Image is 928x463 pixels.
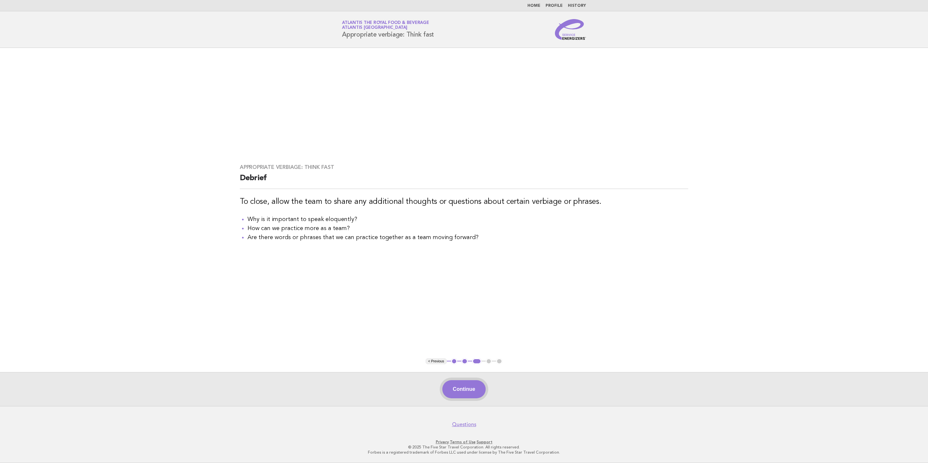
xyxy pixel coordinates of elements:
p: · · [266,439,662,445]
button: Continue [442,380,485,398]
button: 2 [461,358,468,365]
a: Profile [546,4,563,8]
p: Forbes is a registered trademark of Forbes LLC used under license by The Five Star Travel Corpora... [266,450,662,455]
h2: Debrief [240,173,688,189]
button: 3 [472,358,481,365]
a: Support [477,440,492,444]
li: How can we practice more as a team? [248,224,688,233]
li: Why is it important to speak eloquently? [248,215,688,224]
a: Home [527,4,540,8]
a: Questions [452,421,476,428]
a: History [568,4,586,8]
span: Atlantis [GEOGRAPHIC_DATA] [342,26,407,30]
p: © 2025 The Five Star Travel Corporation. All rights reserved. [266,445,662,450]
li: Are there words or phrases that we can practice together as a team moving forward? [248,233,688,242]
button: 1 [451,358,458,365]
img: Service Energizers [555,19,586,40]
h3: Appropriate verbiage: Think fast [240,164,688,171]
a: Privacy [436,440,449,444]
button: < Previous [425,358,447,365]
a: Terms of Use [450,440,476,444]
h1: Appropriate verbiage: Think fast [342,21,434,38]
h3: To close, allow the team to share any additional thoughts or questions about certain verbiage or ... [240,197,688,207]
a: Atlantis the Royal Food & BeverageAtlantis [GEOGRAPHIC_DATA] [342,21,429,30]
